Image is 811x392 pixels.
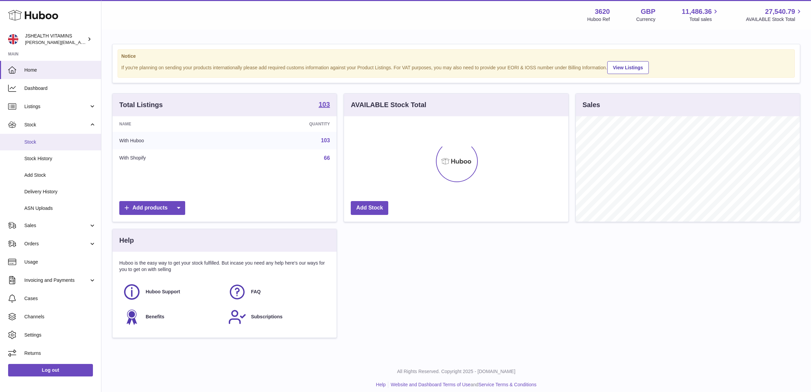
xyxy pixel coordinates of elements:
h3: AVAILABLE Stock Total [351,100,426,109]
span: FAQ [251,289,261,295]
span: Add Stock [24,172,96,178]
span: Subscriptions [251,314,282,320]
h3: Sales [583,100,600,109]
a: FAQ [228,283,327,301]
span: 27,540.79 [765,7,795,16]
span: Sales [24,222,89,229]
a: 103 [321,138,330,143]
span: Stock [24,139,96,145]
a: Add Stock [351,201,388,215]
div: If you're planning on sending your products internationally please add required customs informati... [121,60,791,74]
a: Benefits [123,308,221,326]
span: Stock [24,122,89,128]
a: Help [376,382,386,387]
a: Subscriptions [228,308,327,326]
h3: Total Listings [119,100,163,109]
span: Total sales [689,16,719,23]
td: With Shopify [113,149,234,167]
a: 66 [324,155,330,161]
span: Channels [24,314,96,320]
a: Log out [8,364,93,376]
span: Stock History [24,155,96,162]
span: Benefits [146,314,164,320]
img: francesca@jshealthvitamins.com [8,34,18,44]
a: Add products [119,201,185,215]
span: Returns [24,350,96,357]
td: With Huboo [113,132,234,149]
span: Settings [24,332,96,338]
a: Service Terms & Conditions [478,382,537,387]
span: ASN Uploads [24,205,96,212]
th: Quantity [234,116,337,132]
strong: Notice [121,53,791,59]
a: View Listings [607,61,649,74]
div: Huboo Ref [587,16,610,23]
p: Huboo is the easy way to get your stock fulfilled. But incase you need any help here's our ways f... [119,260,330,273]
span: Orders [24,241,89,247]
span: Usage [24,259,96,265]
li: and [388,382,536,388]
strong: 103 [319,101,330,108]
span: Delivery History [24,189,96,195]
strong: 3620 [595,7,610,16]
a: 11,486.36 Total sales [682,7,719,23]
a: Huboo Support [123,283,221,301]
h3: Help [119,236,134,245]
a: 103 [319,101,330,109]
span: Cases [24,295,96,302]
span: Huboo Support [146,289,180,295]
a: 27,540.79 AVAILABLE Stock Total [746,7,803,23]
span: AVAILABLE Stock Total [746,16,803,23]
span: [PERSON_NAME][EMAIL_ADDRESS][DOMAIN_NAME] [25,40,136,45]
div: JSHEALTH VITAMINS [25,33,86,46]
a: Website and Dashboard Terms of Use [391,382,470,387]
span: Dashboard [24,85,96,92]
p: All Rights Reserved. Copyright 2025 - [DOMAIN_NAME] [107,368,806,375]
span: Invoicing and Payments [24,277,89,284]
span: 11,486.36 [682,7,712,16]
span: Listings [24,103,89,110]
strong: GBP [641,7,655,16]
span: Home [24,67,96,73]
div: Currency [636,16,656,23]
th: Name [113,116,234,132]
